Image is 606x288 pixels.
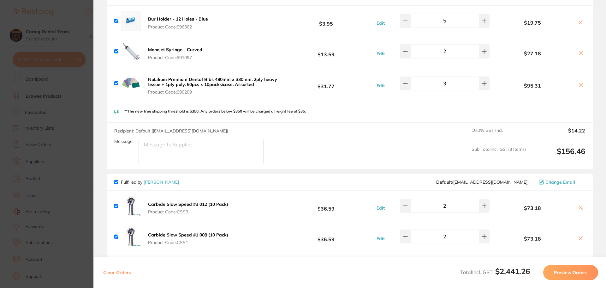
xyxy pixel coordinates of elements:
b: $73.18 [491,205,574,211]
b: NuLilium Premium Dental Bibs 480mm x 330mm, 2ply heavy tissue + 1ply poly, 50pcs x 10packs/case, ... [148,77,277,87]
output: $14.22 [531,128,585,142]
b: $36.59 [279,231,373,242]
button: NuLilium Premium Dental Bibs 480mm x 330mm, 2ply heavy tissue + 1ply poly, 50pcs x 10packs/case, ... [146,77,279,95]
b: Default [436,179,452,185]
img: N3UxMWM0dQ [121,73,141,94]
span: Product Code: CSS1 [148,240,228,245]
span: Change Email [545,180,575,185]
span: Sub Total Incl. GST ( 3 Items) [472,147,526,164]
button: Edit [375,83,387,89]
span: Recipient: Default ( [EMAIL_ADDRESS][DOMAIN_NAME] ) [114,128,228,134]
button: Edit [375,20,387,26]
span: 10.0 % GST Incl. [472,128,526,142]
button: Edit [375,236,387,242]
button: Carbide Slow Speed #1 008 (10 Pack) Product Code:CSS1 [146,232,230,245]
b: $3.95 [279,15,373,27]
img: Y2VkNHRyeA [121,196,141,216]
button: Edit [375,51,387,57]
span: Product Code: 990209 [148,89,277,95]
b: $13.59 [279,46,373,57]
b: $19.75 [491,20,574,26]
button: Monojet Syringe - Curved Product Code:991097 [146,47,204,60]
img: amEyZ20wcA [121,11,141,31]
span: Total Incl. GST [460,269,530,275]
img: bDc3Y2M2eQ [121,41,141,62]
b: Carbide Slow Speed #3 012 (10 Pack) [148,201,228,207]
b: $31.77 [279,77,373,89]
button: Clear Orders [101,265,133,280]
b: Monojet Syringe - Curved [148,47,202,52]
a: [PERSON_NAME] [144,179,179,185]
span: Product Code: 991097 [148,55,202,60]
img: MmdkNTlxNg [121,226,141,247]
p: **The new free shipping threshold is $350. Any orders below $350 will be charged a freight fee of... [124,109,306,113]
output: $156.46 [531,147,585,164]
label: Message: [114,139,134,144]
b: Carbide Slow Speed #1 008 (10 Pack) [148,232,228,238]
b: Bur Holder - 12 Holes - Blue [148,16,208,22]
button: Preview Orders [543,265,598,280]
b: $36.59 [279,200,373,212]
b: $73.18 [491,236,574,242]
span: save@adamdental.com.au [436,180,529,185]
p: Fulfilled by [121,180,179,185]
span: Product Code: 996302 [148,24,208,29]
span: Product Code: CSS3 [148,209,228,214]
b: $27.18 [491,51,574,56]
button: Carbide Slow Speed #3 012 (10 Pack) Product Code:CSS3 [146,201,230,215]
button: Bur Holder - 12 Holes - Blue Product Code:996302 [146,16,210,29]
button: Change Email [537,179,585,185]
b: $2,441.26 [495,267,530,276]
b: $95.31 [491,83,574,89]
button: Edit [375,205,387,211]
